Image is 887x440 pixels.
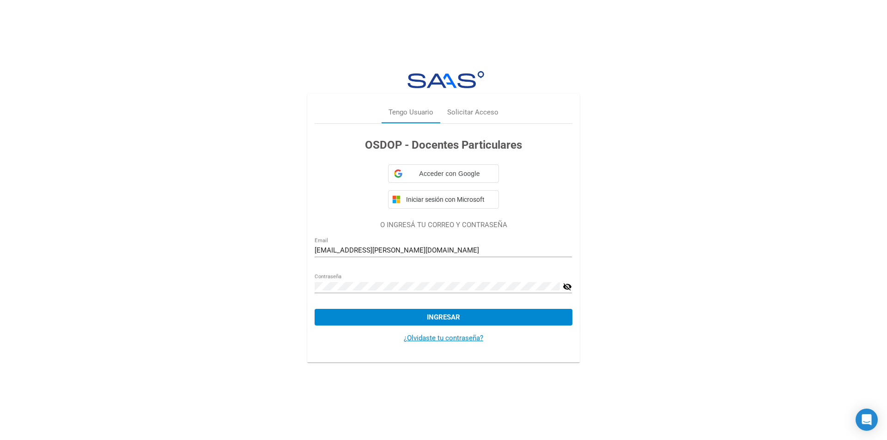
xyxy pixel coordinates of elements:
div: Solicitar Acceso [447,107,498,118]
h3: OSDOP - Docentes Particulares [315,137,572,153]
span: Iniciar sesión con Microsoft [404,196,495,203]
span: Acceder con Google [406,169,493,179]
button: Ingresar [315,309,572,325]
a: ¿Olvidaste tu contraseña? [404,334,483,342]
p: O INGRESÁ TU CORREO Y CONTRASEÑA [315,220,572,230]
mat-icon: visibility_off [563,281,572,292]
div: Acceder con Google [388,164,499,183]
div: Open Intercom Messenger [856,409,878,431]
span: Ingresar [427,313,460,321]
div: Tengo Usuario [389,107,433,118]
button: Iniciar sesión con Microsoft [388,190,499,209]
